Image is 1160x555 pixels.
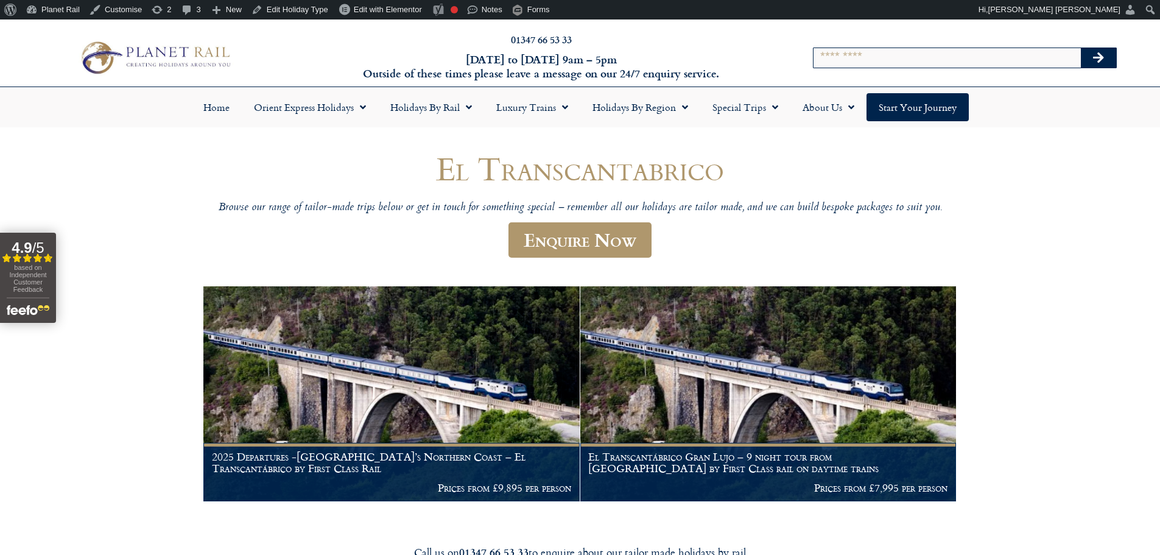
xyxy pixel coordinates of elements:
span: [PERSON_NAME] [PERSON_NAME] [988,5,1120,14]
a: Enquire Now [508,222,652,258]
nav: Menu [6,93,1154,121]
h6: [DATE] to [DATE] 9am – 5pm Outside of these times please leave a message on our 24/7 enquiry serv... [312,52,770,81]
h1: El Transcantabrico [215,150,946,186]
a: Holidays by Region [580,93,700,121]
a: 2025 Departures -[GEOGRAPHIC_DATA]’s Northern Coast – El Transcantábrico by First Class Rail Pric... [203,286,580,502]
p: Prices from £9,895 per person [212,482,571,494]
img: Planet Rail Train Holidays Logo [75,38,234,77]
img: El Transcantábrico train [580,286,956,501]
a: Start your Journey [866,93,969,121]
a: About Us [790,93,866,121]
a: Special Trips [700,93,790,121]
a: Holidays by Rail [378,93,484,121]
span: Edit with Elementor [354,5,422,14]
h1: 2025 Departures -[GEOGRAPHIC_DATA]’s Northern Coast – El Transcantábrico by First Class Rail [212,451,571,475]
a: El Transcantábrico Gran Lujo – 9 night tour from [GEOGRAPHIC_DATA] by First Class rail on daytime... [580,286,957,502]
a: Luxury Trains [484,93,580,121]
a: Orient Express Holidays [242,93,378,121]
div: Focus keyphrase not set [451,6,458,13]
h1: El Transcantábrico Gran Lujo – 9 night tour from [GEOGRAPHIC_DATA] by First Class rail on daytime... [588,451,947,475]
a: Home [191,93,242,121]
p: Prices from £7,995 per person [588,482,947,494]
button: Search [1081,48,1116,68]
p: Browse our range of tailor-made trips below or get in touch for something special – remember all ... [215,201,946,215]
a: 01347 66 53 33 [511,32,572,46]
